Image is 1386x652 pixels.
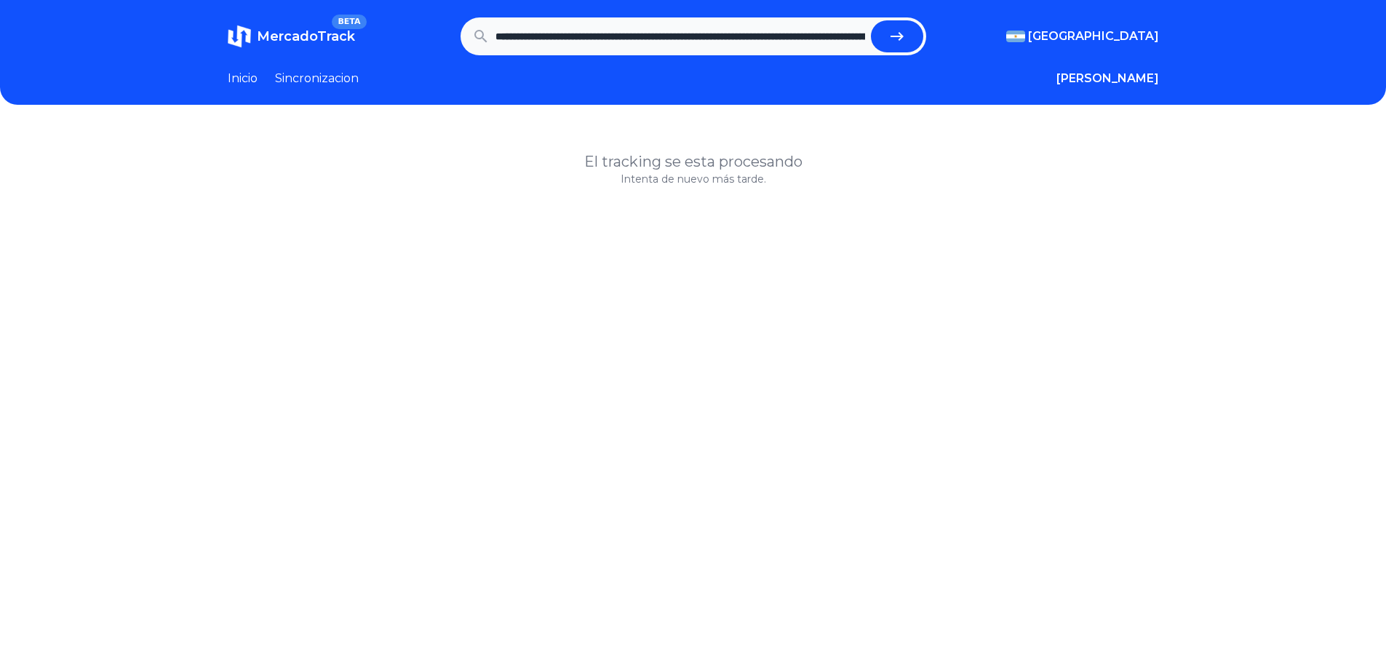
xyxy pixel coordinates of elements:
img: Argentina [1006,31,1025,42]
img: MercadoTrack [228,25,251,48]
span: [GEOGRAPHIC_DATA] [1028,28,1159,45]
a: MercadoTrackBETA [228,25,355,48]
a: Inicio [228,70,258,87]
p: Intenta de nuevo más tarde. [228,172,1159,186]
h1: El tracking se esta procesando [228,151,1159,172]
button: [GEOGRAPHIC_DATA] [1006,28,1159,45]
button: [PERSON_NAME] [1056,70,1159,87]
span: MercadoTrack [257,28,355,44]
span: BETA [332,15,366,29]
a: Sincronizacion [275,70,359,87]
